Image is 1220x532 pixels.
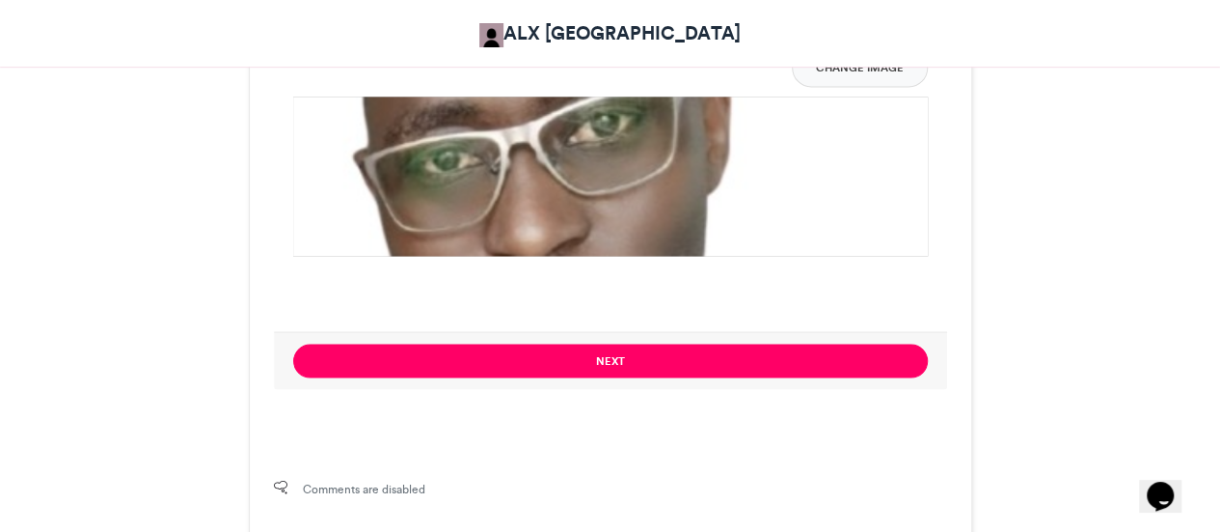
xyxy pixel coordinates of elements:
[303,480,425,497] span: Comments are disabled
[479,23,503,47] img: ALX Africa
[293,344,928,378] button: Next
[479,19,741,47] a: ALX [GEOGRAPHIC_DATA]
[1139,455,1201,513] iframe: chat widget
[792,48,928,87] button: Change Image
